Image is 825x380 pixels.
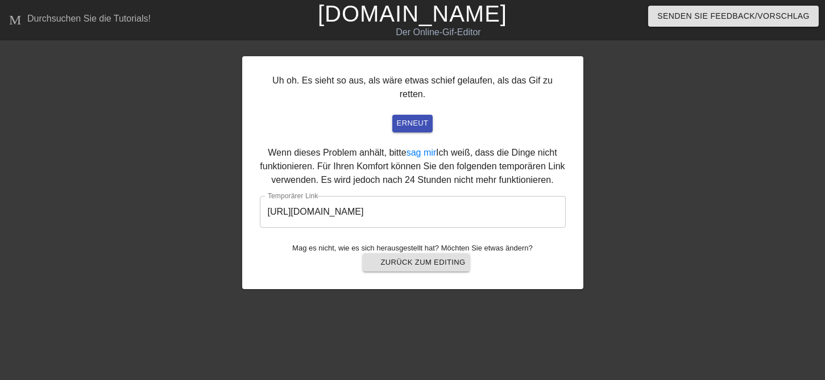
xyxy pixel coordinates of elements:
[9,11,23,24] span: Menü-Buch
[392,115,433,132] button: erneut
[397,117,429,130] span: erneut
[363,253,470,272] button: Zurück zum Editing
[648,6,819,27] button: Senden Sie Feedback/Vorschlag
[242,56,583,289] div: Uh oh. Es sieht so aus, als wäre etwas schief gelaufen, als das Gif zu retten. Wenn dieses Proble...
[407,148,436,157] a: sag mir
[27,14,151,23] div: Durchsuchen Sie die Tutorials!
[657,9,810,23] span: Senden Sie Feedback/Vorschlag
[367,256,466,269] span: Zurück zum Editing
[318,1,507,26] a: [DOMAIN_NAME]
[367,256,381,269] span: arrow-back
[260,243,566,272] div: Mag es nicht, wie es sich herausgestellt hat? Möchten Sie etwas ändern?
[9,11,151,28] a: Durchsuchen Sie die Tutorials!
[281,26,596,39] div: Der Online-Gif-Editor
[260,196,566,228] input: küssig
